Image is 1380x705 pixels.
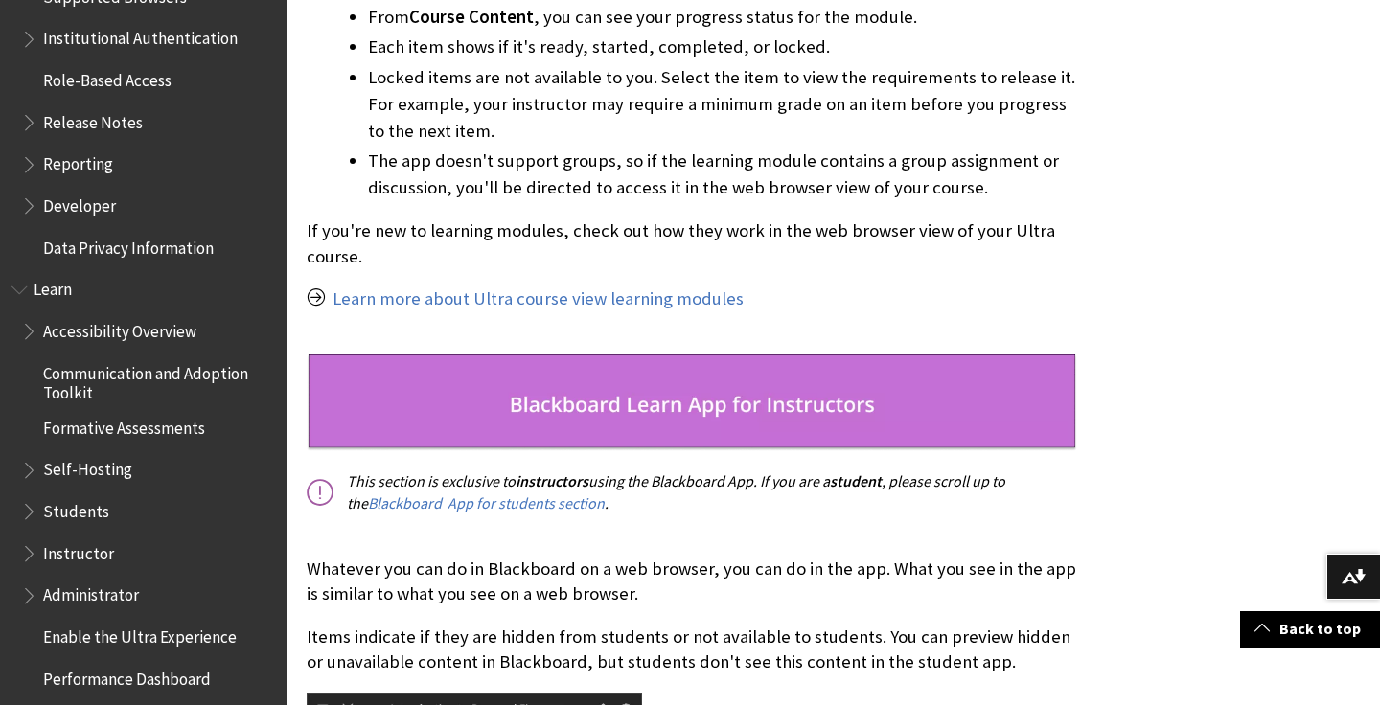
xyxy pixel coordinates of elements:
span: Communication and Adoption Toolkit [43,357,274,402]
a: Back to top [1240,611,1380,647]
span: Role-Based Access [43,64,172,90]
img: instructors_banner [307,354,1077,451]
span: Instructor [43,537,114,563]
span: Students [43,495,109,521]
span: instructors [516,471,588,490]
p: Items indicate if they are hidden from students or not available to students. You can preview hid... [307,625,1077,674]
span: Data Privacy Information [43,232,214,258]
span: Self-Hosting [43,454,132,480]
p: This section is exclusive to using the Blackboard App. If you are a , please scroll up to the . [307,470,1077,513]
span: Accessibility Overview [43,315,196,341]
a: Learn more about Ultra course view learning modules [333,287,744,310]
span: Institutional Authentication [43,23,238,49]
span: Performance Dashboard [43,663,211,689]
span: Reporting [43,148,113,174]
span: Release Notes [43,106,143,132]
span: Developer [43,190,116,216]
span: Learn [34,274,72,300]
span: Formative Assessments [43,412,205,438]
span: Course Content [409,6,534,28]
a: Blackboard App for students section [368,493,605,513]
span: Administrator [43,580,139,605]
li: The app doesn't support groups, so if the learning module contains a group assignment or discussi... [368,148,1077,201]
span: Enable the Ultra Experience [43,621,237,647]
li: Each item shows if it's ready, started, completed, or locked. [368,34,1077,60]
nav: Book outline for Blackboard Learn Help [11,274,276,695]
li: From , you can see your progress status for the module. [368,4,1077,31]
p: Whatever you can do in Blackboard on a web browser, you can do in the app. What you see in the ap... [307,532,1077,607]
li: Locked items are not available to you. Select the item to view the requirements to release it. Fo... [368,64,1077,145]
p: If you're new to learning modules, check out how they work in the web browser view of your Ultra ... [307,218,1077,268]
span: student [830,471,882,490]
